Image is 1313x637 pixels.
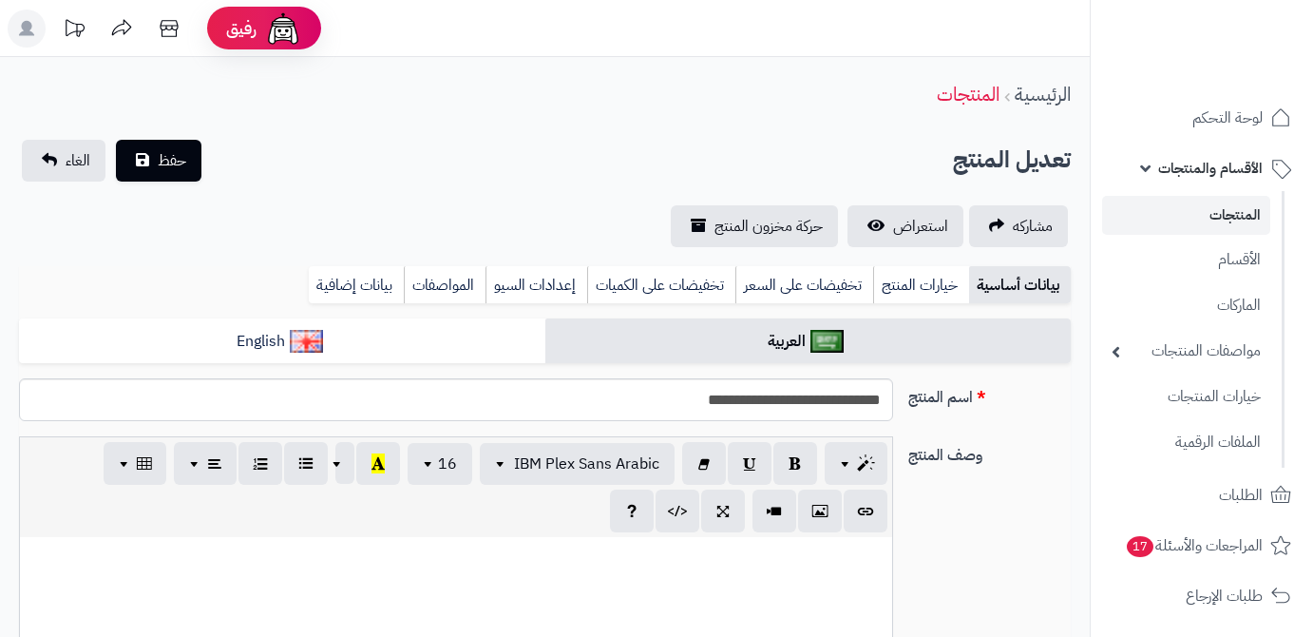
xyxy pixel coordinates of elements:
[1102,240,1270,280] a: الأقسام
[66,149,90,172] span: الغاء
[1102,95,1302,141] a: لوحة التحكم
[735,266,873,304] a: تخفيضات على السعر
[901,378,1078,409] label: اسم المنتج
[1102,331,1270,372] a: مواصفات المنتجات
[438,453,457,475] span: 16
[969,266,1071,304] a: بيانات أساسية
[587,266,735,304] a: تخفيضات على الكميات
[1102,473,1302,518] a: الطلبات
[158,149,186,172] span: حفظ
[810,330,844,353] img: العربية
[545,318,1072,365] a: العربية
[408,443,472,485] button: 16
[671,205,838,247] a: حركة مخزون المنتج
[873,266,969,304] a: خيارات المنتج
[1102,523,1302,569] a: المراجعات والأسئلة17
[1125,532,1263,559] span: المراجعات والأسئلة
[1184,32,1295,72] img: logo-2.png
[1192,105,1263,131] span: لوحة التحكم
[1102,196,1270,235] a: المنتجات
[714,215,823,238] span: حركة مخزون المنتج
[226,17,257,40] span: رفيق
[847,205,963,247] a: استعراض
[290,330,323,353] img: English
[901,436,1078,467] label: وصف المنتج
[514,453,659,475] span: IBM Plex Sans Arabic
[953,141,1071,180] h2: تعديل المنتج
[1102,285,1270,326] a: الماركات
[19,318,545,365] a: English
[1186,583,1263,609] span: طلبات الإرجاع
[485,266,587,304] a: إعدادات السيو
[50,10,98,52] a: تحديثات المنصة
[309,266,404,304] a: بيانات إضافية
[937,80,999,108] a: المنتجات
[1219,482,1263,509] span: الطلبات
[969,205,1068,247] a: مشاركه
[1015,80,1071,108] a: الرئيسية
[116,140,201,182] button: حفظ
[1158,155,1263,182] span: الأقسام والمنتجات
[1102,573,1302,619] a: طلبات الإرجاع
[893,215,948,238] span: استعراض
[404,266,485,304] a: المواصفات
[1126,535,1154,558] span: 17
[1102,422,1270,463] a: الملفات الرقمية
[1102,376,1270,417] a: خيارات المنتجات
[480,443,675,485] button: IBM Plex Sans Arabic
[1013,215,1053,238] span: مشاركه
[264,10,302,48] img: ai-face.png
[22,140,105,182] a: الغاء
